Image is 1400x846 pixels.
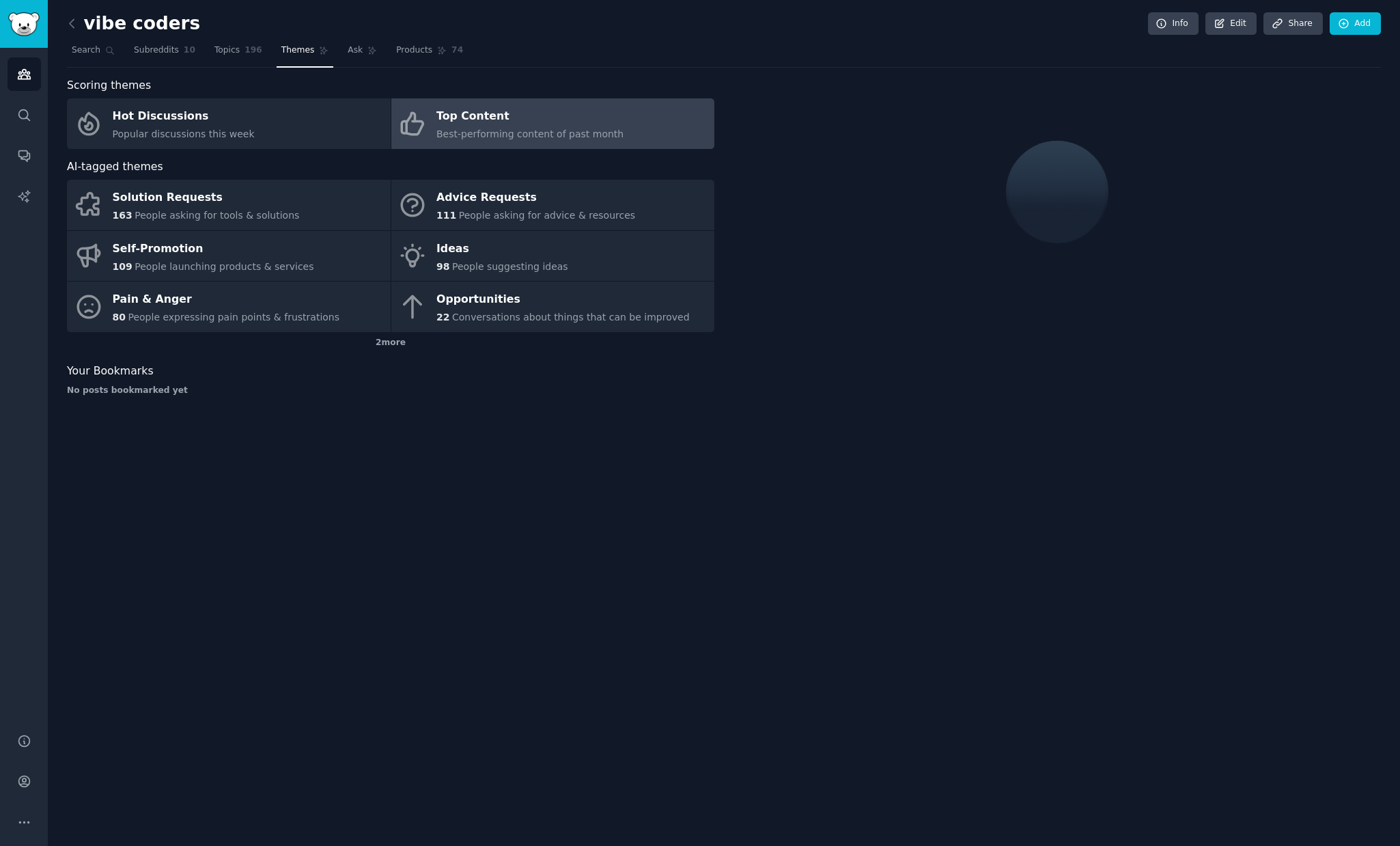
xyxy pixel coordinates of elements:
[436,128,624,139] span: Best-performing content of past month
[67,363,154,380] span: Your Bookmarks
[391,282,715,332] a: Opportunities22Conversations about things that can be improved
[67,231,391,282] a: Self-Promotion109People launching products & services
[134,44,179,57] span: Subreddits
[113,312,126,323] span: 80
[113,210,132,221] span: 163
[113,187,300,209] div: Solution Requests
[391,231,715,282] a: Ideas98People suggesting ideas
[244,44,262,57] span: 196
[391,40,468,68] a: Products74
[1148,12,1199,36] a: Info
[8,12,40,36] img: GummySearch logo
[348,44,363,57] span: Ask
[113,106,255,128] div: Hot Discussions
[72,44,100,57] span: Search
[436,238,568,260] div: Ideas
[129,40,200,68] a: Subreddits10
[436,210,456,221] span: 111
[452,261,568,272] span: People suggesting ideas
[436,289,690,311] div: Opportunities
[67,77,151,94] span: Scoring themes
[67,385,714,397] div: No posts bookmarked yet
[1205,12,1257,36] a: Edit
[67,13,200,35] h2: vibe coders
[436,106,624,128] div: Top Content
[135,210,299,221] span: People asking for tools & solutions
[113,128,255,139] span: Popular discussions this week
[67,282,391,332] a: Pain & Anger80People expressing pain points & frustrations
[281,44,315,57] span: Themes
[135,261,313,272] span: People launching products & services
[391,98,715,149] a: Top ContentBest-performing content of past month
[1330,12,1381,36] a: Add
[277,40,334,68] a: Themes
[113,261,132,272] span: 109
[113,238,314,260] div: Self-Promotion
[67,332,714,354] div: 2 more
[459,210,635,221] span: People asking for advice & resources
[343,40,382,68] a: Ask
[210,40,267,68] a: Topics196
[128,312,339,323] span: People expressing pain points & frustrations
[391,180,715,230] a: Advice Requests111People asking for advice & resources
[436,261,449,272] span: 98
[67,180,391,230] a: Solution Requests163People asking for tools & solutions
[67,40,120,68] a: Search
[452,312,690,323] span: Conversations about things that can be improved
[1263,12,1322,36] a: Share
[113,289,340,311] div: Pain & Anger
[214,44,240,57] span: Topics
[436,312,449,323] span: 22
[451,44,463,57] span: 74
[67,98,391,149] a: Hot DiscussionsPopular discussions this week
[184,44,195,57] span: 10
[67,159,163,176] span: AI-tagged themes
[436,187,635,209] div: Advice Requests
[396,44,432,57] span: Products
